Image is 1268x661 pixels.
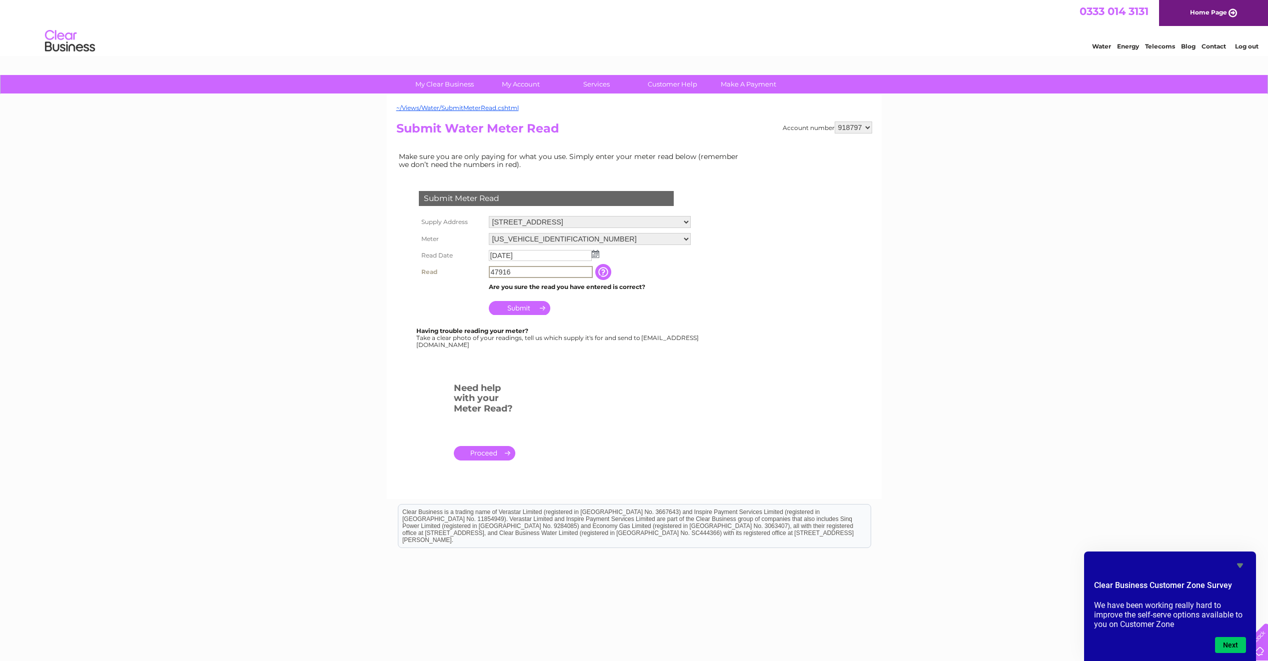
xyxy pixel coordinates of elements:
th: Read Date [416,247,486,263]
b: Having trouble reading your meter? [416,327,528,334]
a: My Clear Business [403,75,486,93]
th: Read [416,263,486,280]
a: . [454,446,515,460]
a: 0333 014 3131 [1080,5,1149,17]
div: Account number [783,121,872,133]
a: Telecoms [1145,42,1175,50]
th: Supply Address [416,213,486,230]
p: We have been working really hard to improve the self-serve options available to you on Customer Zone [1094,600,1246,629]
td: Are you sure the read you have entered is correct? [486,280,693,293]
a: Services [555,75,638,93]
a: Customer Help [631,75,714,93]
a: Make A Payment [707,75,790,93]
h3: Need help with your Meter Read? [454,381,515,419]
th: Meter [416,230,486,247]
div: Clear Business is a trading name of Verastar Limited (registered in [GEOGRAPHIC_DATA] No. 3667643... [398,5,871,48]
a: Blog [1181,42,1196,50]
input: Information [595,264,613,280]
img: logo.png [44,26,95,56]
div: Clear Business Customer Zone Survey [1094,559,1246,653]
a: Water [1092,42,1111,50]
a: Energy [1117,42,1139,50]
td: Make sure you are only paying for what you use. Simply enter your meter read below (remember we d... [396,150,746,171]
img: ... [592,250,599,258]
a: Log out [1235,42,1259,50]
h2: Clear Business Customer Zone Survey [1094,579,1246,596]
button: Next question [1215,637,1246,653]
div: Take a clear photo of your readings, tell us which supply it's for and send to [EMAIL_ADDRESS][DO... [416,327,700,348]
a: ~/Views/Water/SubmitMeterRead.cshtml [396,104,519,111]
div: Submit Meter Read [419,191,674,206]
a: My Account [479,75,562,93]
a: Contact [1202,42,1226,50]
h2: Submit Water Meter Read [396,121,872,140]
input: Submit [489,301,550,315]
button: Hide survey [1234,559,1246,571]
